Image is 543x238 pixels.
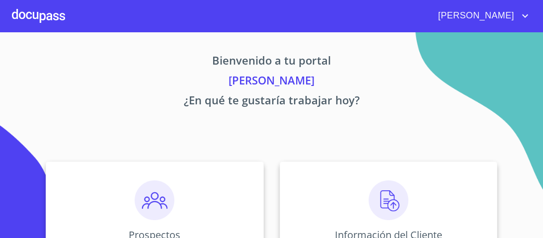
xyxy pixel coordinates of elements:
p: Bienvenido a tu portal [12,52,531,72]
span: [PERSON_NAME] [431,8,519,24]
button: account of current user [431,8,531,24]
img: carga.png [369,180,408,220]
p: ¿En qué te gustaría trabajar hoy? [12,92,531,112]
img: prospectos.png [135,180,174,220]
p: [PERSON_NAME] [12,72,531,92]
